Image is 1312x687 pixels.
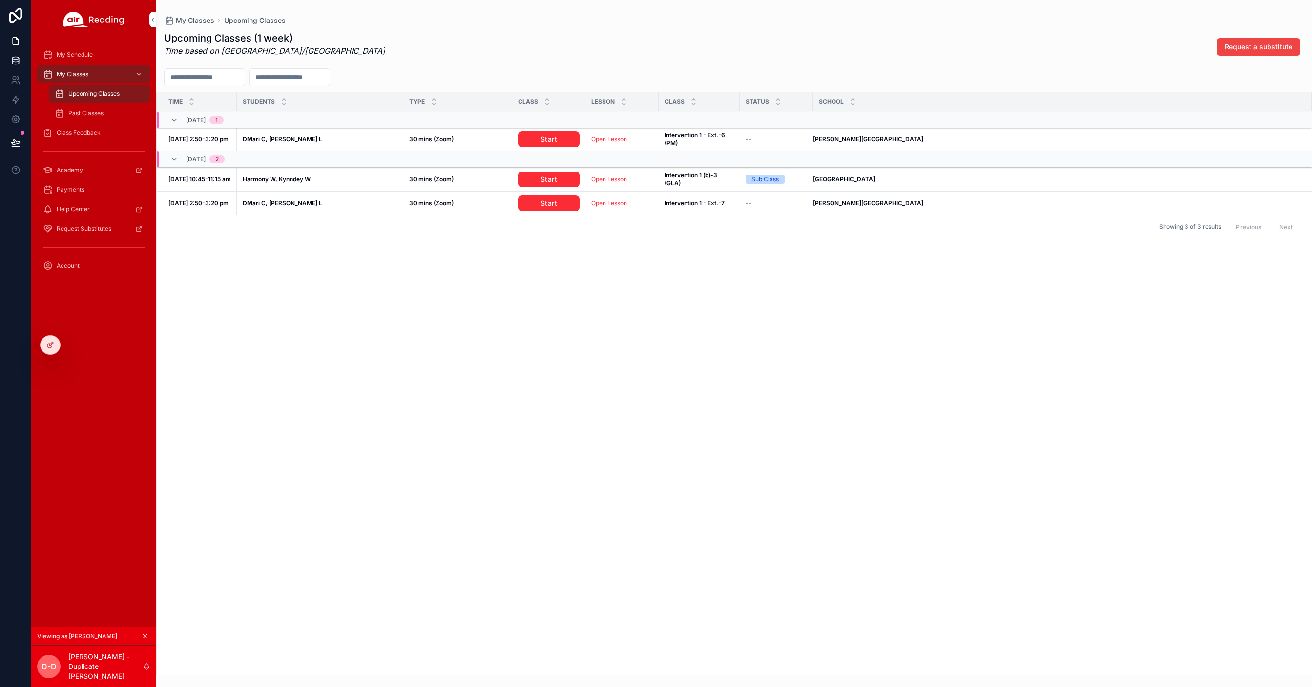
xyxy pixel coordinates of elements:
span: Class [518,98,538,106]
a: DMari C, [PERSON_NAME] L [243,199,397,207]
img: App logo [63,12,125,27]
span: -- [746,199,751,207]
span: Request a substitute [1225,42,1292,52]
a: Payments [37,181,150,198]
span: Class Feedback [57,129,101,137]
span: -- [746,135,751,143]
a: Class Feedback [37,124,150,142]
span: School [819,98,844,106]
a: [DATE] 2:50-3:20 pm [168,135,231,143]
span: Account [57,262,80,270]
a: [PERSON_NAME][GEOGRAPHIC_DATA] [813,135,1300,143]
span: Upcoming Classes [68,90,120,98]
a: Help Center [37,200,150,218]
strong: 30 mins (Zoom) [409,199,454,207]
a: Open Lesson [591,175,653,183]
strong: [PERSON_NAME][GEOGRAPHIC_DATA] [813,199,923,207]
span: Status [746,98,769,106]
span: [DATE] [186,116,206,124]
span: Help Center [57,205,90,213]
a: [PERSON_NAME][GEOGRAPHIC_DATA] [813,199,1300,207]
strong: [PERSON_NAME][GEOGRAPHIC_DATA] [813,135,923,143]
a: Start [518,172,580,187]
a: Start [518,131,580,147]
span: My Classes [176,16,214,25]
a: Open Lesson [591,135,627,143]
strong: [DATE] 2:50-3:20 pm [168,135,229,143]
span: Academy [57,166,83,174]
strong: Intervention 1 (b)-3 (GLA) [665,172,719,187]
a: Start [518,195,580,211]
a: Harmony W, Kynndey W [243,175,397,183]
span: Viewing as [PERSON_NAME] [37,632,117,640]
span: Past Classes [68,109,104,117]
h1: Upcoming Classes (1 week) [164,31,385,45]
button: Request a substitute [1217,38,1300,56]
strong: DMari C, [PERSON_NAME] L [243,135,322,143]
strong: [DATE] 2:50-3:20 pm [168,199,229,207]
strong: Intervention 1 - Ext.-7 [665,199,725,207]
a: 30 mins (Zoom) [409,135,506,143]
a: Intervention 1 - Ext.-6 (PM) [665,131,734,147]
a: 30 mins (Zoom) [409,199,506,207]
span: Showing 3 of 3 results [1159,223,1221,231]
a: [DATE] 10:45-11:15 am [168,175,231,183]
span: D-D [42,661,57,672]
a: Open Lesson [591,135,653,143]
span: Lesson [591,98,615,106]
a: My Schedule [37,46,150,64]
span: My Classes [57,70,88,78]
strong: DMari C, [PERSON_NAME] L [243,199,322,207]
p: [PERSON_NAME] - Duplicate [PERSON_NAME] [68,652,143,681]
span: My Schedule [57,51,93,59]
a: Sub Class [746,175,807,184]
strong: [GEOGRAPHIC_DATA] [813,175,875,183]
a: My Classes [37,65,150,83]
a: Academy [37,161,150,179]
a: [DATE] 2:50-3:20 pm [168,199,231,207]
a: -- [746,135,807,143]
strong: Intervention 1 - Ext.-6 (PM) [665,131,727,147]
em: Time based on [GEOGRAPHIC_DATA]/[GEOGRAPHIC_DATA] [164,46,385,56]
a: Account [37,257,150,275]
span: Time [168,98,183,106]
span: Class [665,98,685,106]
span: Payments [57,186,84,193]
a: 30 mins (Zoom) [409,175,506,183]
a: Open Lesson [591,199,653,207]
strong: 30 mins (Zoom) [409,135,454,143]
a: Request Substitutes [37,220,150,237]
a: -- [746,199,807,207]
a: DMari C, [PERSON_NAME] L [243,135,397,143]
div: 1 [215,116,218,124]
a: Open Lesson [591,175,627,183]
a: Open Lesson [591,199,627,207]
a: My Classes [164,16,214,25]
div: Sub Class [751,175,779,184]
a: Upcoming Classes [49,85,150,103]
div: 2 [215,155,219,163]
a: Intervention 1 (b)-3 (GLA) [665,172,734,187]
strong: 30 mins (Zoom) [409,175,454,183]
span: Request Substitutes [57,225,111,233]
strong: Harmony W, Kynndey W [243,175,311,183]
div: scrollable content [31,39,156,287]
a: Upcoming Classes [224,16,286,25]
span: Type [409,98,425,106]
span: [DATE] [186,155,206,163]
a: [GEOGRAPHIC_DATA] [813,175,1300,183]
span: Students [243,98,275,106]
a: Past Classes [49,105,150,122]
a: Intervention 1 - Ext.-7 [665,199,734,207]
